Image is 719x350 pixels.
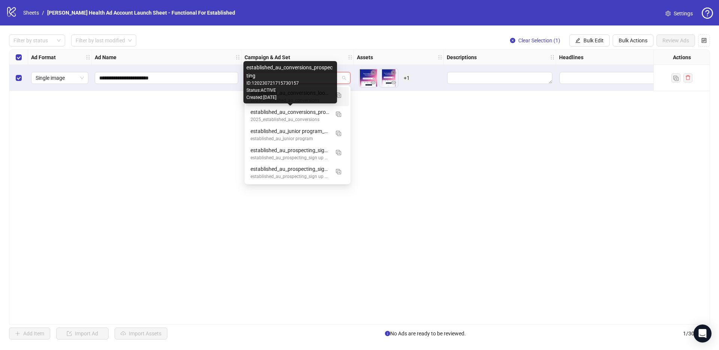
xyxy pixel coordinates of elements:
span: question-circle [702,7,713,19]
button: Duplicate [671,73,680,82]
span: eye [371,80,376,85]
div: established_au_prospecting_sign up successful_classic art mashups [251,165,330,173]
a: Sheets [22,9,40,17]
button: Configure table settings [698,34,710,46]
div: established_au_junior program [251,135,330,142]
div: established_au_conversions_prospecting [246,63,334,80]
span: holder [85,55,91,60]
div: ID: 120230721715730157 [246,80,334,87]
img: Asset 2 [379,69,398,87]
button: Bulk Actions [613,34,653,46]
span: holder [353,55,358,60]
button: Duplicate [333,165,345,177]
span: close-circle [510,38,515,43]
button: Duplicate [333,108,345,120]
span: setting [665,11,671,16]
div: Resize Ad Name column [239,50,241,64]
span: holder [437,55,443,60]
button: Delete [369,69,378,78]
span: edit [575,38,580,43]
span: Single image [36,72,84,84]
strong: Assets [357,53,373,61]
span: holder [443,55,448,60]
span: Bulk Edit [583,37,604,43]
span: Bulk Actions [619,37,647,43]
img: Duplicate [336,150,341,155]
div: Resize Descriptions column [554,50,556,64]
button: Duplicate [333,146,345,158]
span: holder [91,55,96,60]
div: Select all rows [9,50,28,65]
button: Duplicate [333,89,345,101]
button: Preview [369,78,378,87]
strong: Headlines [559,53,583,61]
button: Import Ad [56,328,109,340]
div: established_au_prospecting_sign up successful [251,173,330,180]
div: Status: ACTIVE [246,87,334,94]
button: Review Ads [656,34,695,46]
span: holder [240,55,246,60]
span: info-circle [385,331,390,336]
button: Duplicate [333,127,345,139]
div: established_au_prospecting_sign up successful [251,154,330,162]
button: Clear Selection (1) [504,34,566,46]
img: Duplicate [336,169,341,174]
button: Add Item [9,328,50,340]
span: holder [235,55,240,60]
div: established_au_conversions_prospecting [251,108,330,116]
div: established_au_prospecting_sign up successful_security footage [246,182,349,201]
div: Select row 1 [9,65,28,91]
span: eye [391,80,396,85]
span: 1 / 300 items [683,329,710,338]
li: / [42,9,44,17]
div: Edit values [559,72,665,84]
a: Settings [659,7,699,19]
img: Duplicate [336,131,341,136]
div: Created: [DATE] [246,94,334,101]
div: Resize Campaign & Ad Set column [352,50,354,64]
img: Duplicate [336,93,341,98]
strong: Campaign & Ad Set [245,53,290,61]
span: holder [550,55,555,60]
div: Resize Assets column [442,50,443,64]
div: established_au_prospecting_sign up successful_drake meme [246,144,349,163]
span: + 1 [402,74,411,82]
strong: Descriptions [447,53,477,61]
img: Duplicate [336,112,341,117]
div: 2025_established_au_conversions [251,116,330,123]
img: Asset 1 [359,69,378,87]
span: Clear Selection (1) [518,37,560,43]
div: Edit values [447,72,553,84]
span: close-circle [371,70,376,75]
div: established_au_junior program_prospecting_hs form [251,127,330,135]
div: established_au_junior program_prospecting_hs form [246,125,349,144]
button: Import Assets [115,328,167,340]
span: Settings [674,9,693,18]
a: [PERSON_NAME] Health Ad Account Launch Sheet - Functional For Established [46,9,237,17]
strong: Ad Format [31,53,56,61]
span: control [701,38,707,43]
div: Resize Ad Format column [90,50,91,64]
div: established_au_prospecting_sign up successful_drake meme [251,146,330,154]
span: holder [555,55,560,60]
strong: Actions [673,53,691,61]
strong: Ad Name [95,53,116,61]
span: No Ads are ready to be reviewed. [385,329,466,338]
button: Delete [389,69,398,78]
span: close-circle [391,70,396,75]
div: established_au_conversions_prospecting [246,106,349,125]
span: holder [348,55,353,60]
button: Preview [389,78,398,87]
div: Open Intercom Messenger [694,325,712,343]
div: established_au_prospecting_sign up successful_classic art mashups [246,163,349,182]
button: Bulk Edit [569,34,610,46]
